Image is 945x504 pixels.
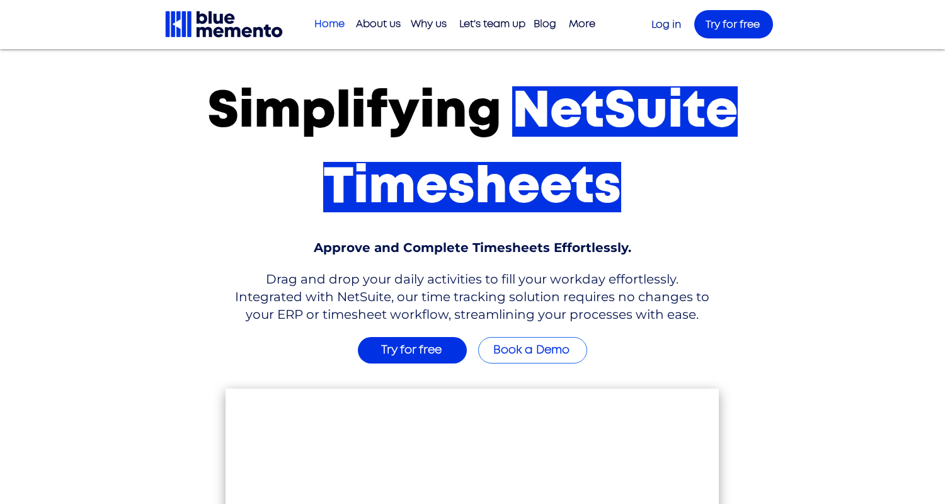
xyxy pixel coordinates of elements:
[478,337,587,364] a: Book a Demo
[350,14,407,35] p: About us
[493,345,570,356] span: Book a Demo
[308,14,350,35] a: Home
[404,14,453,35] a: Why us
[323,86,738,212] span: NetSuite Timesheets
[381,345,442,356] span: Try for free
[308,14,602,35] nav: Site
[453,14,532,35] p: Let's team up
[527,14,563,35] a: Blog
[706,20,760,30] span: Try for free
[453,14,527,35] a: Let's team up
[350,14,404,35] a: About us
[314,240,631,255] span: Approve and Complete Timesheets Effortlessly.
[694,10,773,38] a: Try for free
[651,20,681,30] a: Log in
[207,86,501,137] span: Simplifying
[308,14,351,35] p: Home
[235,272,709,322] span: Drag and drop your daily activities to fill your workday effortlessly. Integrated with NetSuite, ...
[563,14,602,35] p: More
[358,337,467,364] a: Try for free
[164,9,284,39] img: Blue Memento black logo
